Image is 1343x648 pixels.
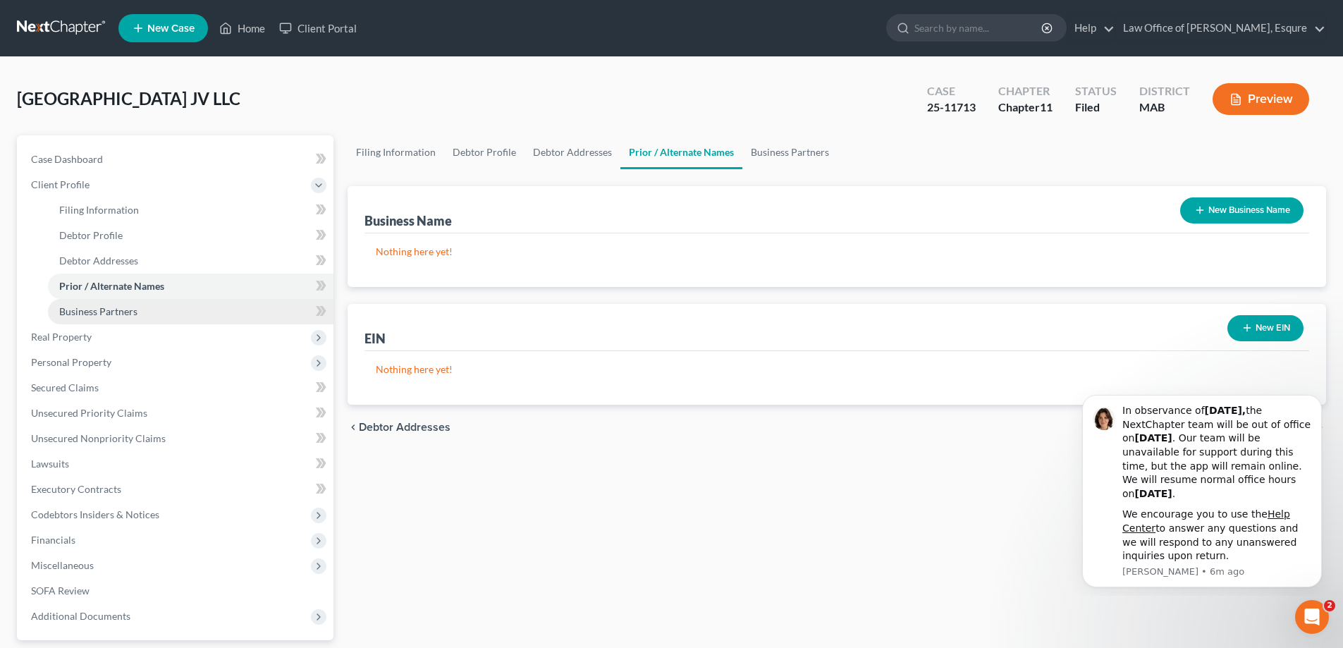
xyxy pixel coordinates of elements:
[31,458,69,470] span: Lawsuits
[620,135,742,169] a: Prior / Alternate Names
[48,197,333,223] a: Filing Information
[348,135,444,169] a: Filing Information
[59,229,123,241] span: Debtor Profile
[376,362,1298,377] p: Nothing here yet!
[31,585,90,597] span: SOFA Review
[998,99,1053,116] div: Chapter
[1324,600,1335,611] span: 2
[444,135,525,169] a: Debtor Profile
[48,248,333,274] a: Debtor Addresses
[1213,83,1309,115] button: Preview
[376,245,1298,259] p: Nothing here yet!
[31,534,75,546] span: Financials
[364,330,386,347] div: EIN
[20,451,333,477] a: Lawsuits
[998,83,1053,99] div: Chapter
[914,15,1043,41] input: Search by name...
[348,422,450,433] button: chevron_left Debtor Addresses
[20,426,333,451] a: Unsecured Nonpriority Claims
[1139,83,1190,99] div: District
[20,578,333,604] a: SOFA Review
[17,88,240,109] span: [GEOGRAPHIC_DATA] JV LLC
[1116,16,1325,41] a: Law Office of [PERSON_NAME], Esqure
[212,16,272,41] a: Home
[20,375,333,401] a: Secured Claims
[272,16,364,41] a: Client Portal
[1295,600,1329,634] iframe: Intercom live chat
[59,204,139,216] span: Filing Information
[31,407,147,419] span: Unsecured Priority Claims
[59,280,164,292] span: Prior / Alternate Names
[31,153,103,165] span: Case Dashboard
[364,212,452,229] div: Business Name
[59,305,137,317] span: Business Partners
[31,508,159,520] span: Codebtors Insiders & Notices
[1040,100,1053,114] span: 11
[1067,16,1115,41] a: Help
[927,83,976,99] div: Case
[359,422,450,433] span: Debtor Addresses
[31,483,121,495] span: Executory Contracts
[31,610,130,622] span: Additional Documents
[31,559,94,571] span: Miscellaneous
[31,178,90,190] span: Client Profile
[927,99,976,116] div: 25-11713
[48,274,333,299] a: Prior / Alternate Names
[1075,83,1117,99] div: Status
[1075,99,1117,116] div: Filed
[20,147,333,172] a: Case Dashboard
[59,255,138,267] span: Debtor Addresses
[1061,382,1343,596] iframe: Intercom notifications message
[1180,197,1304,224] button: New Business Name
[31,331,92,343] span: Real Property
[31,381,99,393] span: Secured Claims
[20,401,333,426] a: Unsecured Priority Claims
[147,23,195,34] span: New Case
[1139,99,1190,116] div: MAB
[1227,315,1304,341] button: New EIN
[20,477,333,502] a: Executory Contracts
[525,135,620,169] a: Debtor Addresses
[31,356,111,368] span: Personal Property
[48,299,333,324] a: Business Partners
[31,432,166,444] span: Unsecured Nonpriority Claims
[48,223,333,248] a: Debtor Profile
[348,422,359,433] i: chevron_left
[742,135,838,169] a: Business Partners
